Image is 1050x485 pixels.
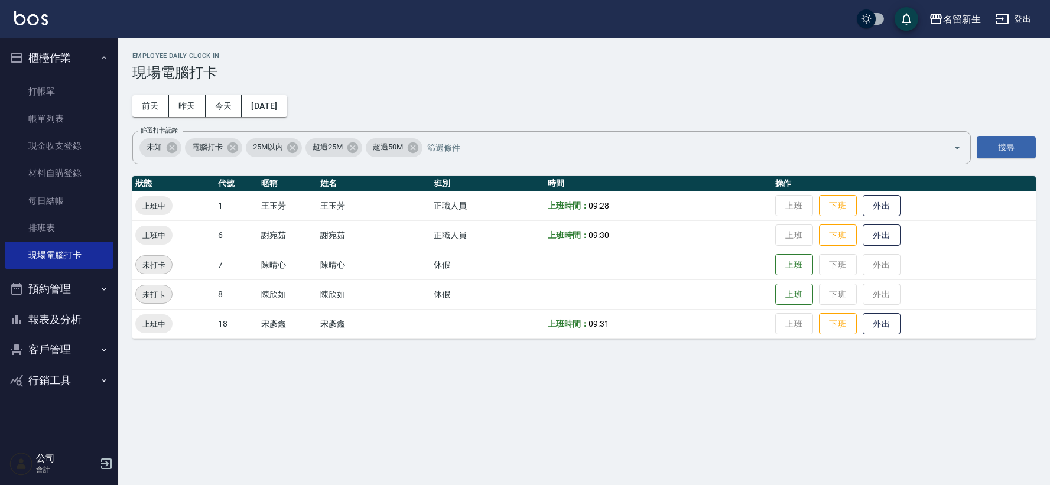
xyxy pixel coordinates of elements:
[5,334,113,365] button: 客戶管理
[5,132,113,160] a: 現金收支登錄
[317,220,431,250] td: 謝宛茹
[136,259,172,271] span: 未打卡
[136,288,172,301] span: 未打卡
[819,313,857,335] button: 下班
[317,191,431,220] td: 王玉芳
[215,176,258,191] th: 代號
[215,250,258,279] td: 7
[589,319,609,328] span: 09:31
[431,176,544,191] th: 班別
[977,136,1036,158] button: 搜尋
[431,220,544,250] td: 正職人員
[990,8,1036,30] button: 登出
[5,105,113,132] a: 帳單列表
[135,200,173,212] span: 上班中
[545,176,772,191] th: 時間
[5,187,113,214] a: 每日結帳
[317,279,431,309] td: 陳欣如
[548,230,589,240] b: 上班時間：
[132,176,215,191] th: 狀態
[206,95,242,117] button: 今天
[819,224,857,246] button: 下班
[135,229,173,242] span: 上班中
[366,138,422,157] div: 超過50M
[169,95,206,117] button: 昨天
[258,176,317,191] th: 暱稱
[424,137,932,158] input: 篩選條件
[863,313,901,335] button: 外出
[305,141,350,153] span: 超過25M
[317,250,431,279] td: 陳晴心
[242,95,287,117] button: [DATE]
[305,138,362,157] div: 超過25M
[5,43,113,73] button: 櫃檯作業
[9,452,33,476] img: Person
[863,224,901,246] button: 外出
[258,250,317,279] td: 陳晴心
[431,191,544,220] td: 正職人員
[548,319,589,328] b: 上班時間：
[14,11,48,25] img: Logo
[5,242,113,269] a: 現場電腦打卡
[215,191,258,220] td: 1
[5,78,113,105] a: 打帳單
[36,464,96,475] p: 會計
[139,138,181,157] div: 未知
[258,191,317,220] td: 王玉芳
[895,7,918,31] button: save
[366,141,410,153] span: 超過50M
[431,279,544,309] td: 休假
[317,309,431,338] td: 宋彥鑫
[185,141,230,153] span: 電腦打卡
[775,284,813,305] button: 上班
[139,141,169,153] span: 未知
[258,279,317,309] td: 陳欣如
[185,138,242,157] div: 電腦打卡
[5,274,113,304] button: 預約管理
[246,141,290,153] span: 25M以內
[5,214,113,242] a: 排班表
[431,250,544,279] td: 休假
[943,12,981,27] div: 名留新生
[258,220,317,250] td: 謝宛茹
[5,160,113,187] a: 材料自購登錄
[135,318,173,330] span: 上班中
[548,201,589,210] b: 上班時間：
[863,195,901,217] button: 外出
[132,64,1036,81] h3: 現場電腦打卡
[36,453,96,464] h5: 公司
[5,365,113,396] button: 行銷工具
[132,95,169,117] button: 前天
[772,176,1036,191] th: 操作
[589,201,609,210] span: 09:28
[258,309,317,338] td: 宋彥鑫
[5,304,113,335] button: 報表及分析
[924,7,986,31] button: 名留新生
[589,230,609,240] span: 09:30
[775,254,813,276] button: 上班
[215,309,258,338] td: 18
[141,126,178,135] label: 篩選打卡記錄
[132,52,1036,60] h2: Employee Daily Clock In
[215,279,258,309] td: 8
[819,195,857,217] button: 下班
[215,220,258,250] td: 6
[246,138,303,157] div: 25M以內
[317,176,431,191] th: 姓名
[948,138,967,157] button: Open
